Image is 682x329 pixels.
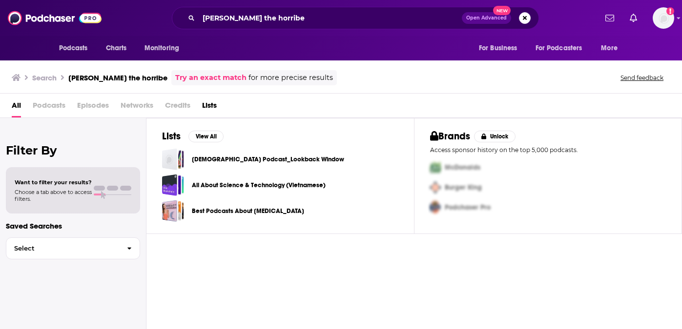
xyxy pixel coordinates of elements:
button: Send feedback [618,74,666,82]
img: First Pro Logo [426,157,445,177]
h2: Filter By [6,143,140,157]
a: Show notifications dropdown [626,10,641,26]
span: Episodes [77,97,109,117]
a: Charts [100,39,133,58]
a: All About Science & Technology (Vietnamese) [192,180,326,191]
span: Choose a tab above to access filters. [15,189,92,202]
span: Podcasts [33,97,65,117]
span: Podcasts [59,41,88,55]
button: open menu [138,39,192,58]
button: open menu [472,39,530,58]
span: Credits [165,97,190,117]
a: All [12,97,21,117]
img: Podchaser - Follow, Share and Rate Podcasts [8,9,102,27]
img: Second Pro Logo [426,177,445,197]
span: For Podcasters [536,41,582,55]
button: open menu [594,39,630,58]
span: Open Advanced [466,16,507,20]
p: Access sponsor history on the top 5,000 podcasts. [430,146,666,154]
img: User Profile [653,7,674,29]
span: Networks [121,97,153,117]
button: Open AdvancedNew [462,12,511,24]
button: open menu [52,39,101,58]
a: Try an exact match [175,72,247,83]
a: All About Science & Technology (Vietnamese) [162,174,184,196]
p: Saved Searches [6,221,140,231]
span: More [601,41,618,55]
a: Lists [202,97,217,117]
h2: Lists [162,130,181,142]
a: ListsView All [162,130,224,142]
h3: Search [32,73,57,82]
span: Logged in as teisenbe [653,7,674,29]
button: Unlock [474,131,516,142]
button: Show profile menu [653,7,674,29]
button: open menu [529,39,597,58]
img: Third Pro Logo [426,197,445,217]
span: Select [6,245,119,252]
a: Best Podcasts About Breast Implants [162,200,184,222]
span: for more precise results [248,72,333,83]
a: [DEMOGRAPHIC_DATA] Podcast_Lookback Window [192,154,344,165]
div: Search podcasts, credits, & more... [172,7,539,29]
span: Charts [106,41,127,55]
span: Want to filter your results? [15,179,92,186]
a: Show notifications dropdown [601,10,618,26]
h3: [PERSON_NAME] the horribe [68,73,167,82]
button: Select [6,237,140,259]
span: Podchaser Pro [445,203,491,212]
a: LGBTQ Podcast_Lookback Window [162,148,184,170]
span: McDonalds [445,163,480,172]
button: View All [188,131,224,142]
h2: Brands [430,130,471,142]
span: Burger King [445,183,482,192]
a: Best Podcasts About [MEDICAL_DATA] [192,206,304,216]
input: Search podcasts, credits, & more... [199,10,462,26]
span: Monitoring [145,41,179,55]
span: For Business [479,41,517,55]
span: New [493,6,511,15]
svg: Add a profile image [666,7,674,15]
